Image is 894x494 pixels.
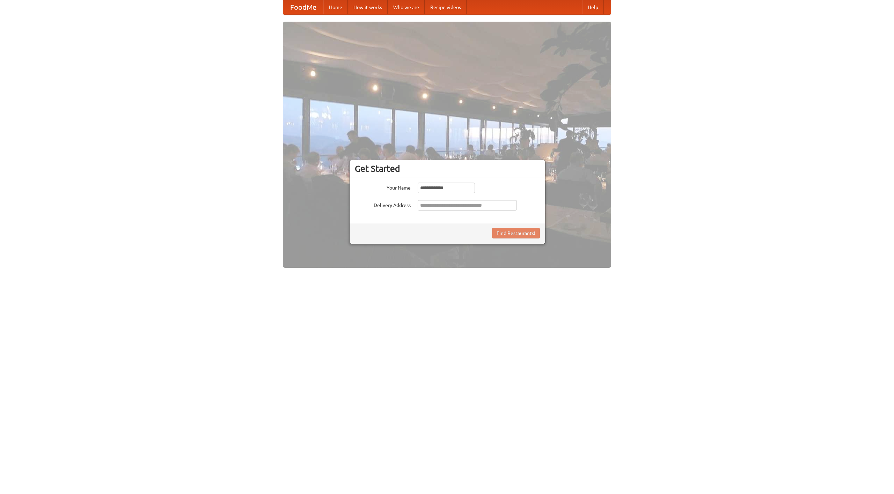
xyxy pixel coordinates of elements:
label: Your Name [355,183,411,191]
a: Home [323,0,348,14]
a: Recipe videos [425,0,467,14]
label: Delivery Address [355,200,411,209]
a: Who we are [388,0,425,14]
a: How it works [348,0,388,14]
h3: Get Started [355,163,540,174]
a: FoodMe [283,0,323,14]
a: Help [582,0,604,14]
button: Find Restaurants! [492,228,540,238]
